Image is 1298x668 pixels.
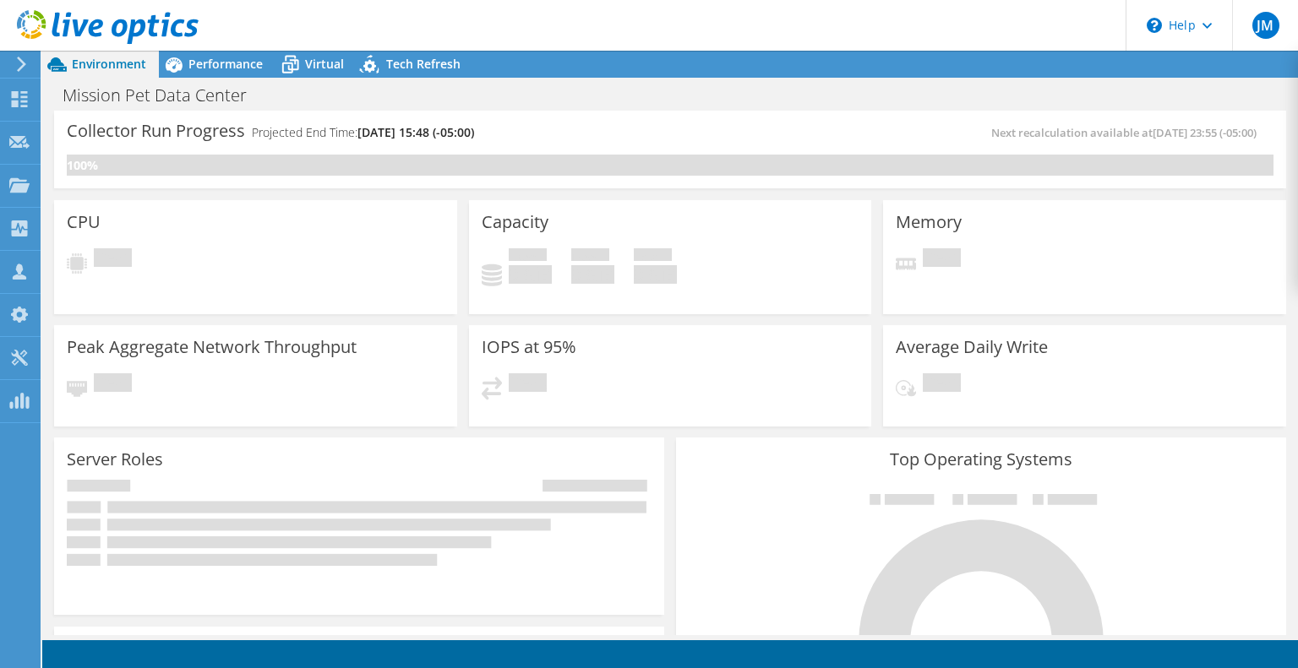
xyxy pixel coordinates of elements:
h3: IOPS at 95% [482,338,576,356]
h3: Average Daily Write [896,338,1048,356]
span: Environment [72,56,146,72]
span: Used [509,248,547,265]
h3: Server Roles [67,450,163,469]
span: Pending [94,248,132,271]
span: [DATE] 23:55 (-05:00) [1153,125,1257,140]
span: Performance [188,56,263,72]
span: [DATE] 15:48 (-05:00) [357,124,474,140]
h4: Projected End Time: [252,123,474,142]
svg: \n [1147,18,1162,33]
h3: Memory [896,213,962,231]
span: Virtual [305,56,344,72]
h3: Top Operating Systems [689,450,1273,469]
h4: 0 GiB [509,265,552,284]
span: Tech Refresh [386,56,461,72]
span: Pending [923,248,961,271]
h4: 0 GiB [634,265,677,284]
span: Pending [509,373,547,396]
span: Pending [94,373,132,396]
h3: CPU [67,213,101,231]
span: Total [634,248,672,265]
h4: 0 GiB [571,265,614,284]
span: Next recalculation available at [991,125,1265,140]
h3: Capacity [482,213,548,231]
h1: Mission Pet Data Center [55,86,273,105]
span: Pending [923,373,961,396]
h3: Peak Aggregate Network Throughput [67,338,357,356]
span: JM [1252,12,1279,39]
span: Free [571,248,609,265]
